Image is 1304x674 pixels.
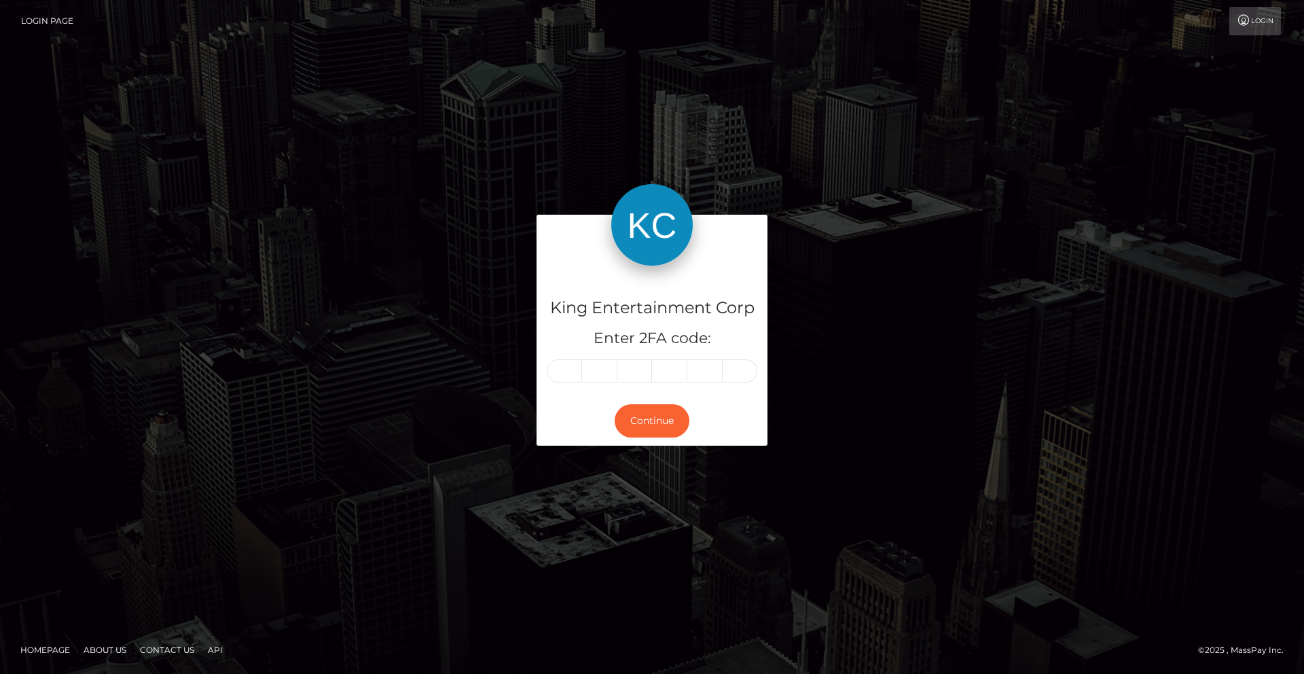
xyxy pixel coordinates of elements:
a: Homepage [15,639,75,660]
img: King Entertainment Corp [611,184,693,266]
h5: Enter 2FA code: [547,328,757,349]
a: About Us [78,639,132,660]
button: Continue [615,404,689,438]
a: API [202,639,228,660]
div: © 2025 , MassPay Inc. [1198,643,1294,658]
h4: King Entertainment Corp [547,296,757,320]
a: Contact Us [134,639,200,660]
a: Login Page [21,7,73,35]
a: Login [1229,7,1281,35]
